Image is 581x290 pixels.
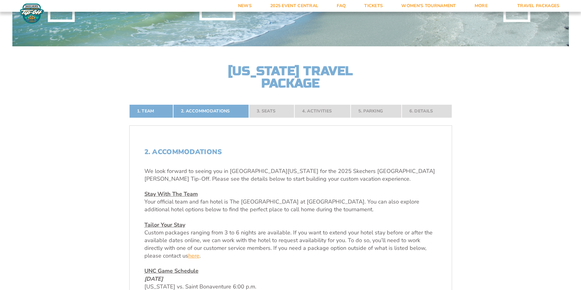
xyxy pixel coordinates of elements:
[144,167,437,183] p: We look forward to seeing you in [GEOGRAPHIC_DATA][US_STATE] for the 2025 Skechers [GEOGRAPHIC_DA...
[19,3,45,24] img: Fort Myers Tip-Off
[144,221,437,260] p: Custom packages ranging from 3 to 6 nights are available. If you want to extend your hotel stay b...
[144,148,437,156] h2: 2. Accommodations
[144,275,163,283] em: [DATE]
[144,190,198,198] u: Stay With The Team
[144,221,185,229] u: Tailor Your Stay
[129,104,173,118] a: 1. Team
[223,65,359,90] h2: [US_STATE] Travel Package
[144,267,199,275] u: UNC Game Schedule
[144,190,437,214] p: Your official team and fan hotel is The [GEOGRAPHIC_DATA] at [GEOGRAPHIC_DATA]. You can also expl...
[188,252,199,260] a: here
